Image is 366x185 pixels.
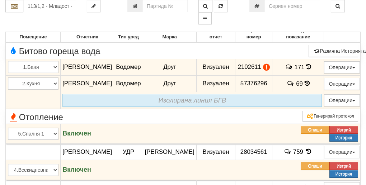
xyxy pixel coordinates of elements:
[143,144,196,160] td: [PERSON_NAME]
[196,75,235,92] td: Визуален
[235,25,272,43] th: Сериен номер
[302,111,358,122] button: Генерирай протокол
[309,45,358,57] button: Размяна Историята на Показания
[240,80,267,87] span: 57376296
[62,148,112,155] span: [PERSON_NAME]
[62,166,91,173] strong: Включен
[6,25,61,43] th: Помещение
[305,148,313,155] span: История на показанията
[295,64,305,71] span: 171
[296,80,303,87] span: 69
[329,162,358,170] button: Изтрий
[158,96,226,104] i: Изолирана линия БГВ
[301,126,329,134] button: Опиши
[285,63,294,70] span: История на забележките
[329,134,358,142] button: История
[305,80,310,87] span: История на показанията
[324,61,360,73] button: Операции
[143,59,196,75] td: Друг
[238,63,261,70] span: 2102611
[8,47,100,56] span: Битово гореща вода
[329,170,358,178] button: История
[114,25,143,43] th: Тип уред
[324,78,360,90] button: Операции
[114,75,143,92] td: Водомер
[62,130,91,137] strong: Включен
[196,25,235,43] th: Начин на отчет
[62,80,112,87] span: [PERSON_NAME]
[306,63,311,70] span: История на показанията
[324,146,360,158] button: Операции
[329,126,358,134] button: Изтрий
[284,148,293,155] span: История на забележките
[293,148,303,155] span: 759
[272,25,324,43] th: Последно показание
[62,63,112,70] span: [PERSON_NAME]
[143,75,196,92] td: Друг
[61,25,114,43] th: Отчетник
[301,162,329,170] button: Опиши
[143,25,196,43] th: Марка
[287,80,296,87] span: История на забележките
[114,59,143,75] td: Водомер
[196,59,235,75] td: Визуален
[324,94,360,106] button: Операции
[8,113,63,122] span: Отопление
[114,144,143,160] td: УДР
[240,148,267,155] span: 28034561
[196,144,235,160] td: Визуален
